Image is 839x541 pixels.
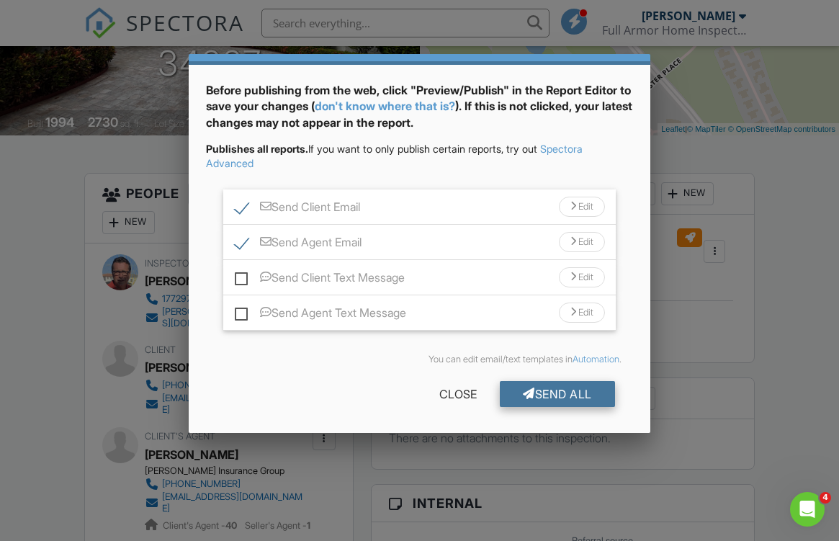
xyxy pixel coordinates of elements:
[235,200,360,218] label: Send Client Email
[235,306,406,324] label: Send Agent Text Message
[573,354,619,365] a: Automation
[559,232,605,252] div: Edit
[820,492,831,504] span: 4
[206,143,537,155] span: If you want to only publish certain reports, try out
[559,197,605,217] div: Edit
[559,303,605,323] div: Edit
[235,271,405,289] label: Send Client Text Message
[500,381,615,407] div: Send All
[235,236,362,254] label: Send Agent Email
[206,143,308,155] strong: Publishes all reports.
[217,354,622,365] div: You can edit email/text templates in .
[416,381,500,407] div: Close
[790,492,825,527] iframe: Intercom live chat
[559,267,605,287] div: Edit
[315,99,455,113] a: don't know where that is?
[206,82,633,142] div: Before publishing from the web, click "Preview/Publish" in the Report Editor to save your changes...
